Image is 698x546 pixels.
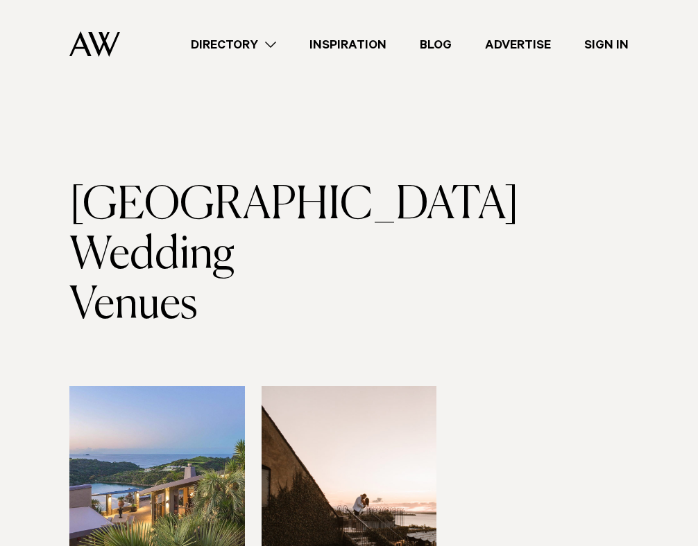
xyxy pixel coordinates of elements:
[174,35,293,54] a: Directory
[403,35,468,54] a: Blog
[69,31,120,57] img: Auckland Weddings Logo
[293,35,403,54] a: Inspiration
[468,35,568,54] a: Advertise
[69,181,349,331] h1: [GEOGRAPHIC_DATA] Wedding Venues
[568,35,645,54] a: Sign In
